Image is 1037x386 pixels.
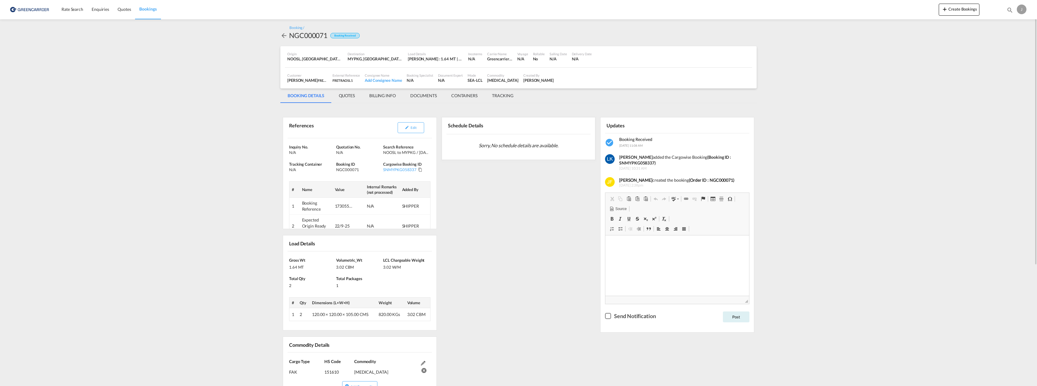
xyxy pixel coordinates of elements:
[318,78,363,83] span: FREJA Transport & Logistics AS
[383,150,429,155] div: NOOSL to MYPKG / 18 Sep 2025
[641,215,650,223] a: Subscript
[332,88,362,103] md-tab-item: QUOTES
[421,361,425,365] md-icon: Edit
[1017,5,1026,14] div: J
[616,195,625,203] a: Copy (Ctrl+C)
[333,73,360,78] div: External Reference
[633,215,641,223] a: Strikethrough
[383,167,417,172] div: SNMYPKG058337
[280,32,288,39] md-icon: icon-arrow-left
[1007,7,1013,16] div: icon-magnify
[348,52,403,56] div: Destination
[745,300,748,303] span: Resize
[468,78,482,83] div: SEA-LCL
[650,215,658,223] a: Superscript
[533,56,545,62] div: No
[411,126,416,129] span: Edit
[626,225,635,233] a: Decrease Indent
[287,56,343,62] div: NOOSL, Oslo, Norway, Northern Europe, Europe
[616,215,625,223] a: Italic (Ctrl+I)
[523,78,554,83] div: Jakub Flemming
[608,225,616,233] a: Insert/Remove Numbered List
[289,281,335,288] div: 2
[405,298,430,308] th: Volume
[400,215,430,238] td: SHIPPER
[324,365,353,375] div: 151610
[619,177,652,183] b: [PERSON_NAME]
[336,167,382,172] div: NGC000071
[487,73,518,78] div: Commodity
[336,162,355,167] span: Booking ID
[438,73,463,78] div: Document Expert
[438,78,463,83] div: N/A
[297,308,310,321] td: 2
[289,25,304,30] div: Booking /
[324,359,340,364] span: HS Code
[421,367,425,371] md-icon: icon-cancel
[487,56,512,62] div: Greencarrier Consolidators
[407,73,433,78] div: Booking Specialist
[619,177,745,183] div: created the booking
[354,365,418,375] div: Fish oil
[446,120,517,131] div: Schedule Details
[407,78,433,83] div: N/A
[287,52,343,56] div: Origin
[335,203,353,209] div: 173055/JFL
[9,3,50,16] img: e39c37208afe11efa9cb1d7a6ea7d6f5.png
[367,223,385,229] div: N/A
[287,73,328,78] div: Customer
[487,78,518,83] div: Fish oil
[670,195,680,203] a: Spell Check As You Type
[717,195,726,203] a: Insert Horizontal Line
[614,312,656,320] div: Send Notification
[289,30,327,40] div: NGC000071
[689,177,734,183] b: (Order ID : NGC000071)
[605,235,749,296] iframe: Editor, editor2
[289,167,335,172] div: N/A
[572,56,592,62] div: N/A
[625,195,633,203] a: Paste (Ctrl+V)
[487,52,512,56] div: Carrier Name
[289,359,310,364] span: Cargo Type
[400,198,430,215] td: SHIPPER
[297,298,310,308] th: Qty
[723,311,749,322] button: Post
[619,183,745,188] span: [DATE] 2:38pm
[533,52,545,56] div: Rollable
[468,73,482,78] div: Mode
[619,144,643,147] span: [DATE] 11:08 AM
[605,138,615,148] md-icon: icon-checkbox-marked-circle
[336,145,361,149] span: Quotation No.
[364,181,400,197] th: Internal Remarks (not processed)
[680,225,688,233] a: Justify
[605,120,676,130] div: Updates
[300,181,333,197] th: Name
[608,215,616,223] a: Bold (Ctrl+B)
[336,263,382,270] div: 3.02 CBM
[118,7,131,12] span: Quotes
[709,195,717,203] a: Table
[633,195,641,203] a: Paste as plain text (Ctrl+Shift+V)
[663,225,671,233] a: Center
[289,181,300,197] th: #
[941,5,948,13] md-icon: icon-plus 400-fg
[300,198,333,215] td: Booking Reference
[280,88,332,103] md-tab-item: BOOKING DETAILS
[280,30,289,40] div: icon-arrow-left
[517,56,528,62] div: N/A
[625,215,633,223] a: Underline (Ctrl+U)
[287,78,328,83] div: [PERSON_NAME]
[336,281,382,288] div: 1
[376,298,405,308] th: Weight
[289,276,305,281] span: Total Qty
[690,195,699,203] a: Unlink
[288,238,317,248] div: Load Details
[726,195,734,203] a: Insert Special Character
[289,198,300,215] td: 1
[367,203,385,209] div: N/A
[288,120,358,136] div: References
[354,359,376,364] span: Commodity
[468,56,475,62] div: N/A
